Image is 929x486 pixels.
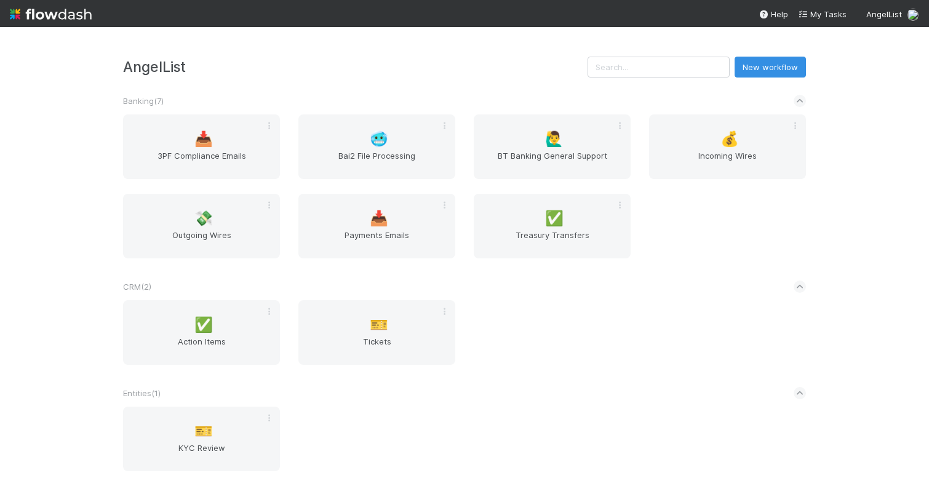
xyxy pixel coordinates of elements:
span: My Tasks [798,9,847,19]
span: Entities ( 1 ) [123,388,161,398]
a: 💸Outgoing Wires [123,194,280,258]
input: Search... [588,57,730,78]
span: 📥 [370,210,388,226]
span: AngelList [866,9,902,19]
span: 💰 [720,131,739,147]
a: ✅Action Items [123,300,280,365]
img: logo-inverted-e16ddd16eac7371096b0.svg [10,4,92,25]
span: 🎫 [194,423,213,439]
span: BT Banking General Support [479,149,626,174]
span: Treasury Transfers [479,229,626,253]
span: KYC Review [128,442,275,466]
div: Help [759,8,788,20]
h3: AngelList [123,58,588,75]
span: 3PF Compliance Emails [128,149,275,174]
span: 🙋‍♂️ [545,131,564,147]
button: New workflow [735,57,806,78]
a: 🎫KYC Review [123,407,280,471]
span: Action Items [128,335,275,360]
a: ✅Treasury Transfers [474,194,631,258]
a: 🎫Tickets [298,300,455,365]
span: Banking ( 7 ) [123,96,164,106]
span: Outgoing Wires [128,229,275,253]
span: 💸 [194,210,213,226]
span: Bai2 File Processing [303,149,450,174]
img: avatar_571adf04-33e8-4205-80f0-83f56503bf42.png [907,9,919,21]
span: ✅ [545,210,564,226]
a: 💰Incoming Wires [649,114,806,179]
span: 🎫 [370,317,388,333]
span: ✅ [194,317,213,333]
a: 🙋‍♂️BT Banking General Support [474,114,631,179]
a: My Tasks [798,8,847,20]
span: Tickets [303,335,450,360]
span: Incoming Wires [654,149,801,174]
span: 📥 [194,131,213,147]
span: Payments Emails [303,229,450,253]
a: 📥Payments Emails [298,194,455,258]
a: 🥶Bai2 File Processing [298,114,455,179]
span: CRM ( 2 ) [123,282,151,292]
a: 📥3PF Compliance Emails [123,114,280,179]
span: 🥶 [370,131,388,147]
